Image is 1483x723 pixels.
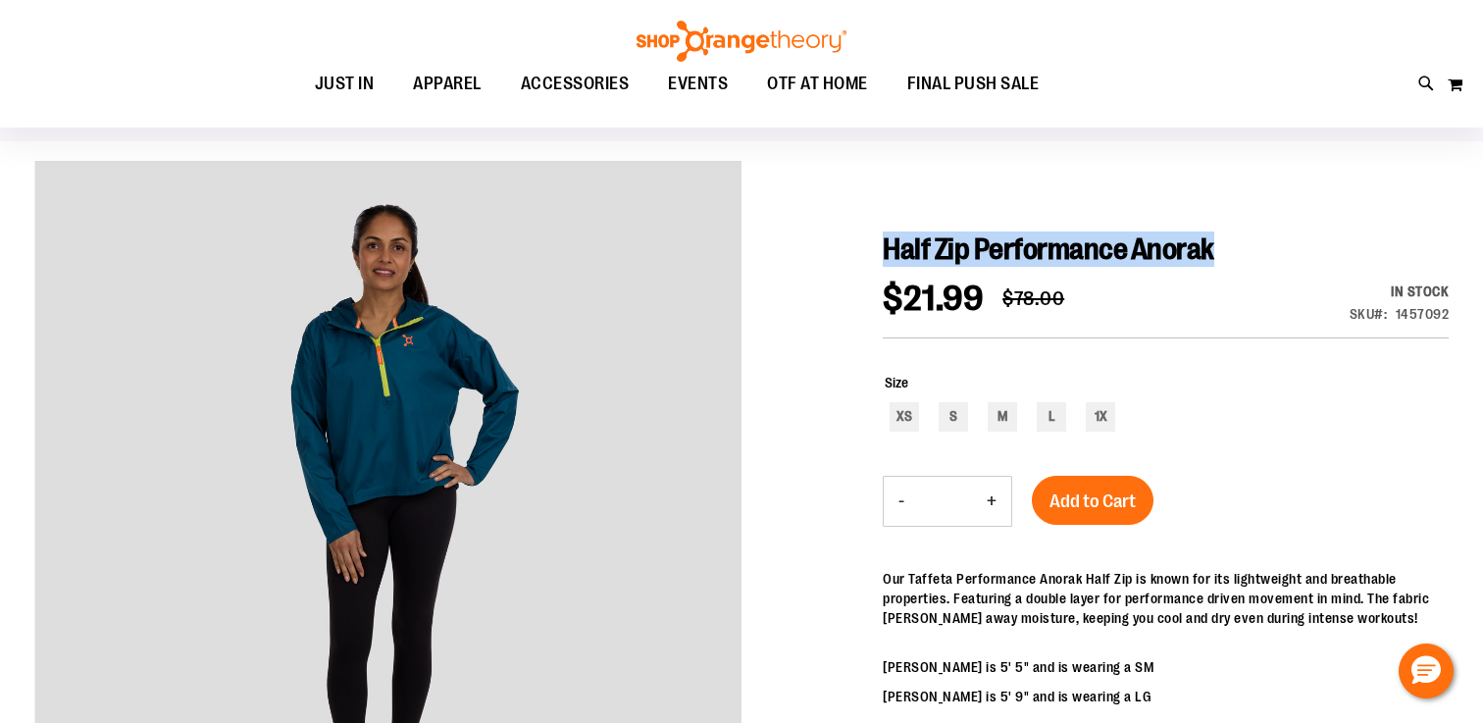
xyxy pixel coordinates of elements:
[1350,306,1388,322] strong: SKU
[1396,304,1450,324] div: 1457092
[1350,282,1450,301] div: Availability
[907,62,1040,106] span: FINAL PUSH SALE
[939,402,968,432] div: S
[919,478,972,525] input: Product quantity
[883,232,1214,266] span: Half Zip Performance Anorak
[883,657,1449,677] p: [PERSON_NAME] is 5' 5" and is wearing a SM
[521,62,630,106] span: ACCESSORIES
[634,21,849,62] img: Shop Orangetheory
[883,279,983,319] span: $21.99
[393,62,501,106] a: APPAREL
[1399,644,1454,698] button: Hello, have a question? Let’s chat.
[884,477,919,526] button: Decrease product quantity
[767,62,868,106] span: OTF AT HOME
[888,62,1059,107] a: FINAL PUSH SALE
[1002,287,1064,310] span: $78.00
[295,62,394,107] a: JUST IN
[885,375,908,390] span: Size
[988,402,1017,432] div: M
[1350,282,1450,301] div: In stock
[648,62,747,107] a: EVENTS
[1037,402,1066,432] div: L
[1049,491,1136,512] span: Add to Cart
[890,402,919,432] div: XS
[668,62,728,106] span: EVENTS
[501,62,649,107] a: ACCESSORIES
[972,477,1011,526] button: Increase product quantity
[413,62,482,106] span: APPAREL
[315,62,375,106] span: JUST IN
[1032,476,1153,525] button: Add to Cart
[883,569,1449,628] p: Our Taffeta Performance Anorak Half Zip is known for its lightweight and breathable properties. F...
[747,62,888,107] a: OTF AT HOME
[883,687,1449,706] p: [PERSON_NAME] is 5' 9" and is wearing a LG
[1086,402,1115,432] div: 1X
